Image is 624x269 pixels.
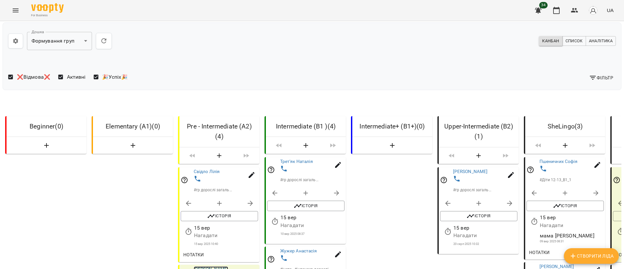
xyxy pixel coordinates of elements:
span: Історія [443,212,514,220]
button: Menu [8,3,23,18]
p: мама [PERSON_NAME] [540,232,604,240]
button: Створити Ліда [96,140,170,152]
p: Нагадати [280,222,344,229]
span: Нотатки [529,249,550,256]
a: [PERSON_NAME] [539,264,574,269]
h6: Elementary (A1) ( 0 ) [98,121,168,131]
span: Список [565,37,583,45]
svg: Відповідальний співробітник не заданий [613,176,621,184]
span: Пересунути лідів з колонки [528,140,549,152]
span: Активні [67,73,86,81]
span: Пересунути лідів з колонки [236,150,257,162]
button: Фільтр [586,72,616,84]
p: 10 вер 2025 08:37 [280,232,344,236]
button: Створити Ліда [355,140,430,152]
img: avatar_s.png [589,6,598,15]
p: # гр дорослі загальний курс [453,187,492,193]
h6: Upper-Intermediate (B2) ( 1 ) [444,121,513,142]
a: Свідло Лілія [194,169,220,174]
button: Історія [526,201,604,211]
button: Канбан [539,36,562,46]
svg: Відповідальний співробітник не заданий [181,176,188,184]
span: For Business [31,13,64,18]
svg: Відповідальний співробітник не заданий [267,256,275,263]
span: Пересунути лідів з колонки [495,150,516,162]
p: 15 вер 2025 10:40 [194,242,258,247]
h6: Pre - Intermediate (A2) ( 4 ) [185,121,254,142]
p: 15 вер [194,224,258,232]
button: Створити Ліда [564,248,619,264]
button: Список [562,36,586,46]
p: # гр дорослі загальний курс [194,187,233,193]
a: Пшеничних Софія [539,159,578,164]
svg: Відповідальний співробітник не заданий [267,166,275,174]
span: Пересунути лідів з колонки [582,140,603,152]
span: Історія [184,212,255,220]
h6: SheLingo ( 3 ) [530,121,600,131]
span: Фільтр [589,74,613,82]
p: 15 вер [280,214,344,222]
p: Нагадати [540,222,604,229]
svg: Відповідальний співробітник не заданий [526,166,534,174]
button: Історія [181,211,258,222]
a: [PERSON_NAME] [453,169,488,174]
button: Створити Ліда [551,140,579,152]
button: Історія [267,201,344,211]
button: Нотатки [181,249,207,261]
button: Історія [440,211,517,222]
span: ❌Відмова❌ [17,73,50,81]
span: 🎉Успіх🎉 [102,73,128,81]
p: Нагадати [453,232,517,239]
span: Аналітика [589,37,613,45]
button: Створити Ліда [465,150,493,162]
button: Створити Ліда [9,140,84,152]
button: Нотатки [526,247,552,258]
p: 15 вер [540,214,604,222]
a: Жужер Анастасія [280,248,317,253]
p: 20 серп 2025 10:32 [453,242,517,247]
p: # Діти 12-13_B1_1 [539,177,572,183]
span: Пересунути лідів з колонки [182,150,203,162]
span: Створити Ліда [569,252,614,260]
h6: Beginner ( 0 ) [12,121,81,131]
img: Voopty Logo [31,3,64,13]
span: UA [607,7,614,14]
span: Пересунути лідів з колонки [441,150,462,162]
p: Нагадати [194,232,258,239]
span: Історія [270,202,341,210]
h6: Intermediate+ (B1+) ( 0 ) [357,121,427,131]
button: Аналітика [586,36,616,46]
p: 09 вер 2025 08:31 [540,239,604,244]
div: Формування груп [27,32,92,50]
p: 15 вер [453,224,517,232]
p: # гр дорослі загальний курс [280,177,319,183]
h6: Intermediate (B1 ) ( 4 ) [271,121,341,131]
span: 34 [539,2,548,8]
span: Нотатки [183,251,204,259]
svg: Відповідальний співробітник не заданий [440,176,448,184]
button: UA [604,4,616,16]
a: Трет'як Наталія [280,159,313,164]
span: Історія [530,202,601,210]
span: Канбан [542,37,559,45]
span: Пересунути лідів з колонки [268,140,289,152]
